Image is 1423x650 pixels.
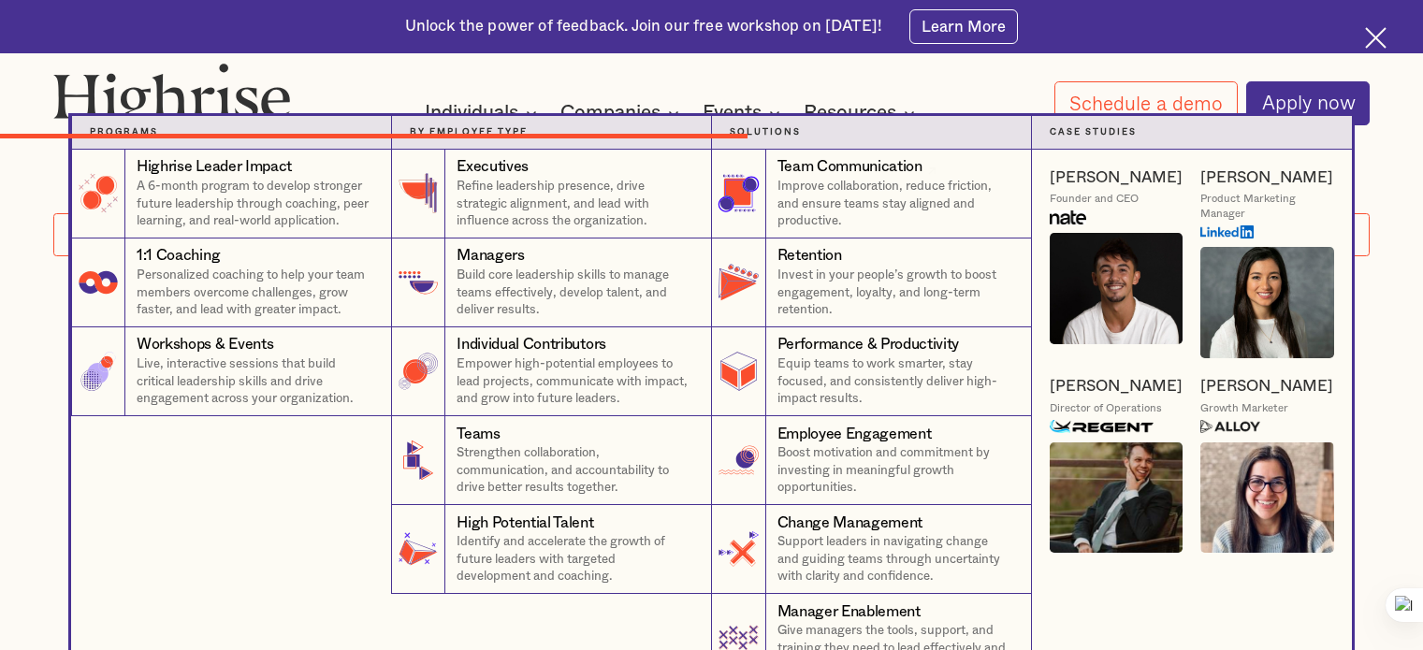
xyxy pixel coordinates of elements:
a: Highrise Leader ImpactA 6-month program to develop stronger future leadership through coaching, p... [71,150,391,238]
p: Boost motivation and commitment by investing in meaningful growth opportunities. [777,444,1013,497]
strong: Solutions [730,127,801,137]
a: Individual ContributorsEmpower high-potential employees to lead projects, communicate with impact... [391,327,711,416]
a: Performance & ProductivityEquip teams to work smarter, stay focused, and consistently deliver hig... [711,327,1031,416]
p: Empower high-potential employees to lead projects, communicate with impact, and grow into future ... [457,355,693,408]
div: Manager Enablement [777,601,921,623]
a: 1:1 CoachingPersonalized coaching to help your team members overcome challenges, grow faster, and... [71,238,391,327]
div: Resources [804,102,921,124]
div: Performance & Productivity [777,334,960,355]
p: Identify and accelerate the growth of future leaders with targeted development and coaching. [457,533,693,585]
div: Team Communication [777,156,922,178]
strong: Programs [90,127,158,137]
div: Individuals [425,102,543,124]
div: Companies [560,102,685,124]
div: Founder and CEO [1050,192,1139,206]
p: A 6-month program to develop stronger future leadership through coaching, peer learning, and real... [137,178,373,230]
a: ManagersBuild core leadership skills to manage teams effectively, develop talent, and deliver res... [391,238,711,327]
a: High Potential TalentIdentify and accelerate the growth of future leaders with targeted developme... [391,505,711,594]
div: Highrise Leader Impact [137,156,292,178]
a: TeamsStrengthen collaboration, communication, and accountability to drive better results together. [391,416,711,505]
p: Personalized coaching to help your team members overcome challenges, grow faster, and lead with g... [137,267,373,319]
p: Build core leadership skills to manage teams effectively, develop talent, and deliver results. [457,267,693,319]
p: Refine leadership presence, drive strategic alignment, and lead with influence across the organiz... [457,178,693,230]
p: Strengthen collaboration, communication, and accountability to drive better results together. [457,444,693,497]
div: 1:1 Coaching [137,245,220,267]
p: Improve collaboration, reduce friction, and ensure teams stay aligned and productive. [777,178,1013,230]
a: Workshops & EventsLive, interactive sessions that build critical leadership skills and drive enga... [71,327,391,416]
div: Events [703,102,762,124]
a: Learn More [909,9,1019,43]
div: Growth Marketer [1200,401,1288,415]
a: [PERSON_NAME] [1050,376,1183,397]
p: Invest in your people’s growth to boost engagement, loyalty, and long-term retention. [777,267,1013,319]
div: Change Management [777,513,923,534]
div: Individual Contributors [457,334,606,355]
div: Unlock the power of feedback. Join our free workshop on [DATE]! [405,16,882,37]
a: [PERSON_NAME] [1200,376,1333,397]
a: Change ManagementSupport leaders in navigating change and guiding teams through uncertainty with ... [711,505,1031,594]
p: Support leaders in navigating change and guiding teams through uncertainty with clarity and confi... [777,533,1013,585]
a: Schedule a demo [1054,81,1238,124]
div: Employee Engagement [777,424,932,445]
img: Cross icon [1365,27,1387,49]
div: Workshops & Events [137,334,273,355]
div: Managers [457,245,524,267]
a: ExecutivesRefine leadership presence, drive strategic alignment, and lead with influence across t... [391,150,711,238]
p: Live, interactive sessions that build critical leadership skills and drive engagement across your... [137,355,373,408]
a: Employee EngagementBoost motivation and commitment by investing in meaningful growth opportunities. [711,416,1031,505]
div: Teams [457,424,500,445]
div: Resources [804,102,896,124]
div: Retention [777,245,842,267]
a: RetentionInvest in your people’s growth to boost engagement, loyalty, and long-term retention. [711,238,1031,327]
div: Events [703,102,786,124]
div: High Potential Talent [457,513,593,534]
a: [PERSON_NAME] [1050,167,1183,188]
a: Apply now [1246,81,1370,125]
img: Highrise logo [53,63,291,135]
a: [PERSON_NAME] [1200,167,1333,188]
div: Product Marketing Manager [1200,192,1334,220]
div: Companies [560,102,661,124]
strong: By Employee Type [410,127,528,137]
p: Equip teams to work smarter, stay focused, and consistently deliver high-impact results. [777,355,1013,408]
a: Team CommunicationImprove collaboration, reduce friction, and ensure teams stay aligned and produ... [711,150,1031,238]
strong: Case Studies [1050,127,1137,137]
div: Executives [457,156,529,178]
div: Director of Operations [1050,401,1162,415]
div: Individuals [425,102,518,124]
